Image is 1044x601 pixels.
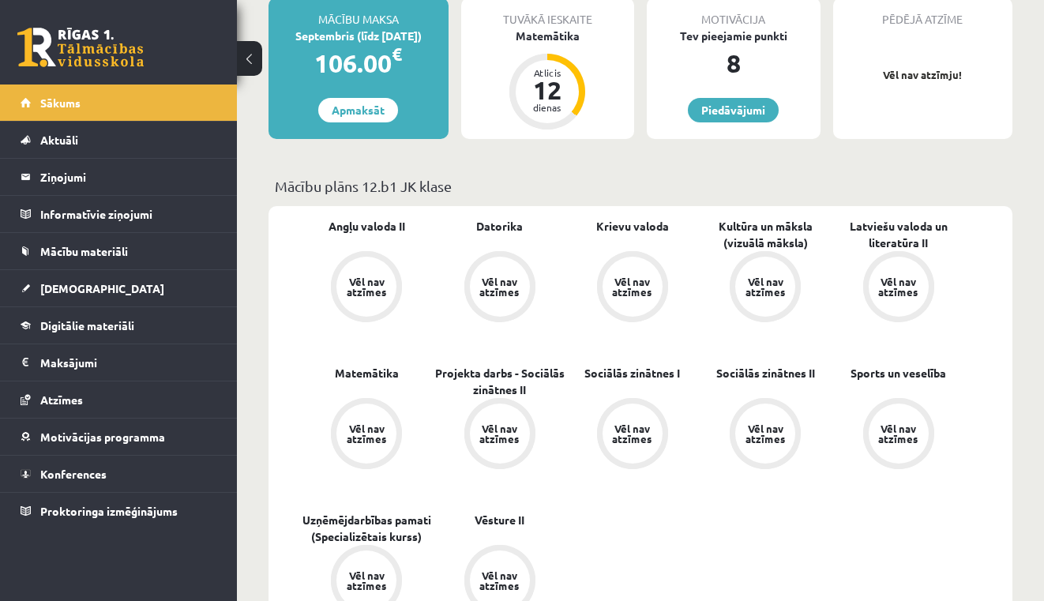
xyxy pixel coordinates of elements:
[269,28,449,44] div: Septembris (līdz [DATE])
[40,318,134,332] span: Digitālie materiāli
[743,276,787,297] div: Vēl nav atzīmes
[300,512,433,545] a: Uzņēmējdarbības pamati (Specializētais kurss)
[21,493,217,529] a: Proktoringa izmēģinājums
[647,28,821,44] div: Tev pieejamie punkti
[344,276,389,297] div: Vēl nav atzīmes
[433,251,565,325] a: Vēl nav atzīmes
[21,344,217,381] a: Maksājumi
[329,218,405,235] a: Angļu valoda II
[40,504,178,518] span: Proktoringa izmēģinājums
[610,276,655,297] div: Vēl nav atzīmes
[596,218,669,235] a: Krievu valoda
[832,218,965,251] a: Latviešu valoda un literatūra II
[566,251,699,325] a: Vēl nav atzīmes
[392,43,402,66] span: €
[433,365,565,398] a: Projekta darbs - Sociālās zinātnes II
[21,270,217,306] a: [DEMOGRAPHIC_DATA]
[647,44,821,82] div: 8
[461,28,635,132] a: Matemātika Atlicis 12 dienas
[478,423,522,444] div: Vēl nav atzīmes
[461,28,635,44] div: Matemātika
[300,398,433,472] a: Vēl nav atzīmes
[877,276,921,297] div: Vēl nav atzīmes
[877,423,921,444] div: Vēl nav atzīmes
[40,281,164,295] span: [DEMOGRAPHIC_DATA]
[841,67,1005,83] p: Vēl nav atzīmju!
[524,77,571,103] div: 12
[21,122,217,158] a: Aktuāli
[40,159,217,195] legend: Ziņojumi
[524,103,571,112] div: dienas
[40,244,128,258] span: Mācību materiāli
[610,423,655,444] div: Vēl nav atzīmes
[21,159,217,195] a: Ziņojumi
[743,423,787,444] div: Vēl nav atzīmes
[851,365,946,381] a: Sports un veselība
[40,196,217,232] legend: Informatīvie ziņojumi
[688,98,779,122] a: Piedāvājumi
[344,570,389,591] div: Vēl nav atzīmes
[433,398,565,472] a: Vēl nav atzīmes
[275,175,1006,197] p: Mācību plāns 12.b1 JK klase
[21,456,217,492] a: Konferences
[584,365,680,381] a: Sociālās zinātnes I
[832,251,965,325] a: Vēl nav atzīmes
[40,133,78,147] span: Aktuāli
[21,85,217,121] a: Sākums
[40,430,165,444] span: Motivācijas programma
[21,307,217,344] a: Digitālie materiāli
[478,570,522,591] div: Vēl nav atzīmes
[699,251,832,325] a: Vēl nav atzīmes
[318,98,398,122] a: Apmaksāt
[40,344,217,381] legend: Maksājumi
[21,381,217,418] a: Atzīmes
[40,393,83,407] span: Atzīmes
[344,423,389,444] div: Vēl nav atzīmes
[21,419,217,455] a: Motivācijas programma
[40,96,81,110] span: Sākums
[699,218,832,251] a: Kultūra un māksla (vizuālā māksla)
[40,467,107,481] span: Konferences
[699,398,832,472] a: Vēl nav atzīmes
[269,44,449,82] div: 106.00
[21,196,217,232] a: Informatīvie ziņojumi
[566,398,699,472] a: Vēl nav atzīmes
[832,398,965,472] a: Vēl nav atzīmes
[17,28,144,67] a: Rīgas 1. Tālmācības vidusskola
[476,218,523,235] a: Datorika
[335,365,399,381] a: Matemātika
[524,68,571,77] div: Atlicis
[716,365,815,381] a: Sociālās zinātnes II
[478,276,522,297] div: Vēl nav atzīmes
[300,251,433,325] a: Vēl nav atzīmes
[475,512,524,528] a: Vēsture II
[21,233,217,269] a: Mācību materiāli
